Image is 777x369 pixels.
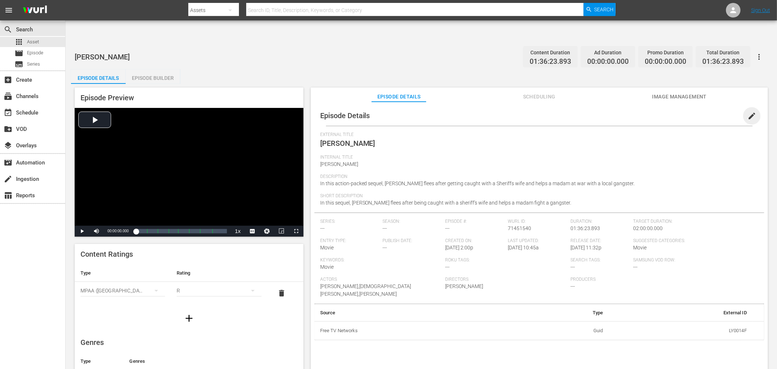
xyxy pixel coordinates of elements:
span: Series [15,60,23,69]
span: Roku Tags: [445,257,567,263]
span: Short Description [320,193,755,199]
div: R [177,280,261,301]
span: Publish Date: [382,238,442,244]
span: Image Management [652,92,707,101]
span: [DATE] 10:45a [508,245,539,250]
span: Last Updated: [508,238,567,244]
span: [PERSON_NAME],[DEMOGRAPHIC_DATA][PERSON_NAME],[PERSON_NAME] [320,283,411,297]
span: Reports [4,191,12,200]
div: Video Player [75,108,303,237]
span: 00:00:00.000 [107,229,129,233]
span: Asset [27,38,39,46]
a: Sign Out [751,7,770,13]
button: Playback Rate [231,226,245,237]
button: Mute [89,226,104,237]
th: Source [314,304,518,322]
span: Schedule [4,108,12,117]
span: Episode Details [372,92,426,101]
th: External ID [609,304,753,322]
span: External Title [320,132,755,138]
span: Episode [15,49,23,58]
div: Promo Duration [645,47,686,58]
span: Entry Type: [320,238,379,244]
span: Internal Title [320,155,755,160]
button: Episode Details [71,69,126,84]
span: Movie [320,245,334,250]
span: Episode [27,49,43,57]
button: Picture-in-Picture [274,226,289,237]
span: edit [747,112,756,120]
span: Duration: [570,219,629,225]
span: --- [382,245,387,250]
button: delete [273,284,291,302]
span: In this sequel, [PERSON_NAME] flees after being caught with a sheriff's wife and helps a madam fi... [320,200,572,206]
span: Suggested Categories: [633,238,755,244]
span: Description [320,174,755,180]
span: Wurl ID: [508,219,567,225]
span: --- [382,225,387,231]
span: Actors [320,277,442,283]
td: LY0014F [609,321,753,340]
span: Keywords: [320,257,442,263]
div: MPAA ([GEOGRAPHIC_DATA] (the)) [81,280,165,301]
div: Ad Duration [587,47,629,58]
span: Asset [15,38,23,46]
span: --- [445,225,450,231]
span: Channels [4,92,12,101]
button: Fullscreen [289,226,303,237]
span: Episode Details [320,111,370,120]
div: Episode Builder [126,69,180,87]
span: Episode #: [445,219,504,225]
span: Search [4,25,12,34]
span: Directors [445,277,567,283]
button: edit [743,107,761,125]
span: Search [594,3,614,16]
span: Scheduling [512,92,566,101]
span: Target Duration: [633,219,755,225]
span: Overlays [4,141,12,150]
span: [DATE] 2:00p [445,245,473,250]
th: Rating [171,264,267,282]
span: 71451540 [508,225,531,231]
span: 01:36:23.893 [570,225,600,231]
span: Samsung VOD Row: [633,257,692,263]
button: Search [584,3,616,16]
span: Movie [633,245,647,250]
div: Progress Bar [136,229,227,233]
span: Series [27,61,40,68]
span: Producers [570,277,692,283]
span: Automation [4,158,12,167]
span: Create [4,75,12,84]
button: Episode Builder [126,69,180,84]
button: Captions [245,226,260,237]
span: Ingestion [4,175,12,183]
th: Free TV Networks [314,321,518,340]
span: Series: [320,219,379,225]
span: Created On: [445,238,504,244]
span: delete [278,289,286,298]
table: simple table [75,264,303,304]
div: Total Duration [702,47,744,58]
span: VOD [4,125,12,133]
span: Content Ratings [81,250,133,259]
span: --- [633,264,637,270]
span: Movie [320,264,334,270]
button: Play [75,226,89,237]
th: Type [518,304,609,322]
span: Search Tags: [570,257,629,263]
span: --- [320,225,325,231]
span: 02:00:00.000 [633,225,663,231]
span: [PERSON_NAME] [320,139,375,148]
div: Content Duration [530,47,571,58]
span: 00:00:00.000 [645,58,686,66]
span: Release Date: [570,238,629,244]
span: 01:36:23.893 [530,58,571,66]
span: 01:36:23.893 [702,58,744,66]
img: ans4CAIJ8jUAAAAAAAAAAAAAAAAAAAAAAAAgQb4GAAAAAAAAAAAAAAAAAAAAAAAAJMjXAAAAAAAAAAAAAAAAAAAAAAAAgAT5G... [17,2,52,19]
span: 00:00:00.000 [587,58,629,66]
span: Genres [81,338,104,347]
span: Season: [382,219,442,225]
div: Episode Details [71,69,126,87]
span: [PERSON_NAME] [445,283,483,289]
span: [DATE] 11:32p [570,245,601,250]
